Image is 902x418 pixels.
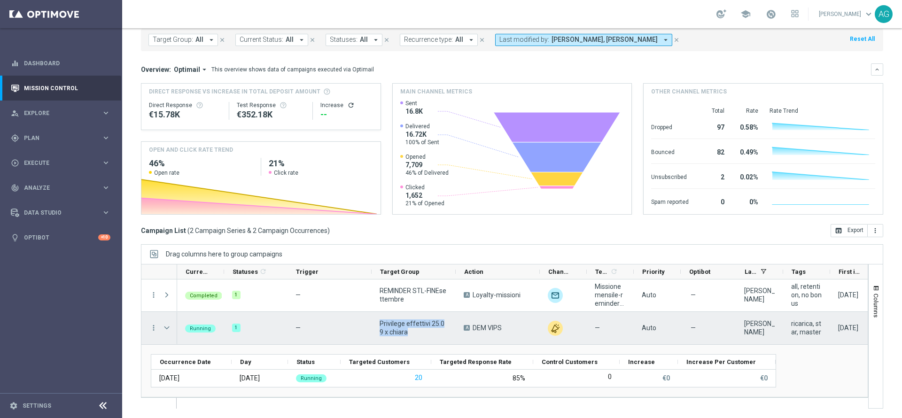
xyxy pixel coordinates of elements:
div: Dashboard [11,51,110,76]
i: arrow_drop_down [372,36,380,44]
span: 2 Campaign Series & 2 Campaign Occurrences [190,226,327,235]
i: close [219,37,225,43]
div: Data Studio [11,209,101,217]
i: open_in_browser [835,227,842,234]
button: Target Group: All arrow_drop_down [148,34,218,46]
colored-tag: Running [296,373,327,382]
span: ( [187,226,190,235]
colored-tag: Running [185,324,216,333]
span: Priority [642,268,665,275]
i: settings [9,402,18,410]
span: Execute [24,160,101,166]
div: lightbulb Optibot +10 [10,234,111,241]
h3: Campaign List [141,226,330,235]
span: Missione mensile-reminder-FineMese [595,282,626,308]
span: Running [190,325,211,332]
i: person_search [11,109,19,117]
h2: 46% [149,158,253,169]
div: Direct Response [149,101,221,109]
span: Tags [792,268,806,275]
i: lightbulb [11,233,19,242]
div: Other [548,321,563,336]
div: Row Groups [166,250,282,258]
div: 1 [232,291,241,299]
div: 0 [700,194,724,209]
span: Statuses [233,268,258,275]
div: 25 Sep 2025, Thursday [838,291,858,299]
span: Statuses: [330,36,358,44]
div: Dropped [651,119,689,134]
h4: Main channel metrics [400,87,472,96]
a: Settings [23,403,51,409]
span: all, retention, no bonus [791,282,822,308]
div: 0.49% [736,144,758,159]
span: REMINDER STL-FINEsettembre [380,286,448,303]
button: refresh [347,101,355,109]
div: Plan [11,134,101,142]
div: Unsubscribed [651,169,689,184]
div: Optibot [11,225,110,250]
div: Rate Trend [770,107,875,115]
div: Explore [11,109,101,117]
span: Auto [642,291,656,299]
h4: OPEN AND CLICK RATE TREND [149,146,233,154]
div: Increase [320,101,373,109]
i: keyboard_arrow_right [101,158,110,167]
button: more_vert [149,291,158,299]
i: keyboard_arrow_right [101,183,110,192]
div: Total [700,107,724,115]
span: Targeted Customers [349,358,410,365]
h3: Overview: [141,65,171,74]
span: Increase Per Customer [686,358,756,365]
span: Drag columns here to group campaigns [166,250,282,258]
span: [PERSON_NAME], [PERSON_NAME] [552,36,658,44]
span: Privilege effettivi 25.09 x chiara [380,319,448,336]
div: 85% [513,374,525,382]
span: Sent [405,100,423,107]
span: 16.72K [405,130,439,139]
button: Data Studio keyboard_arrow_right [10,209,111,217]
i: arrow_drop_down [467,36,475,44]
button: play_circle_outline Execute keyboard_arrow_right [10,159,111,167]
div: 26 Sep 2025, Friday [838,324,858,332]
span: Delivered [405,123,439,130]
button: equalizer Dashboard [10,60,111,67]
button: Optimail arrow_drop_down [171,65,211,74]
div: €352,178 [237,109,305,120]
div: 0.58% [736,119,758,134]
button: more_vert [868,224,883,237]
span: Direct Response VS Increase In Total Deposit Amount [149,87,320,96]
div: Bounced [651,144,689,159]
div: Chiara Pigato [744,319,775,336]
span: — [691,291,696,299]
label: 0 [608,372,612,381]
i: close [673,37,680,43]
a: Dashboard [24,51,110,76]
span: — [595,324,600,332]
button: close [672,35,681,45]
span: Status [296,358,315,365]
div: Friday [240,374,260,382]
div: Mission Control [11,76,110,101]
button: close [382,35,391,45]
div: Analyze [11,184,101,192]
div: €15,780 [149,109,221,120]
span: Calculate column [258,266,267,277]
a: Optibot [24,225,98,250]
i: arrow_drop_down [661,36,670,44]
button: Mission Control [10,85,111,92]
span: Day [240,358,251,365]
i: keyboard_arrow_down [874,66,880,73]
span: keyboard_arrow_down [863,9,874,19]
span: Last modified by: [499,36,549,44]
span: Targeted Response Rate [440,358,512,365]
i: keyboard_arrow_right [101,108,110,117]
div: Chiara Pigato [744,286,775,303]
span: Optimail [174,65,200,74]
button: close [478,35,486,45]
div: Spam reported [651,194,689,209]
span: Loyalty-missioni [473,291,521,299]
span: ricarica, star, master [791,319,822,336]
